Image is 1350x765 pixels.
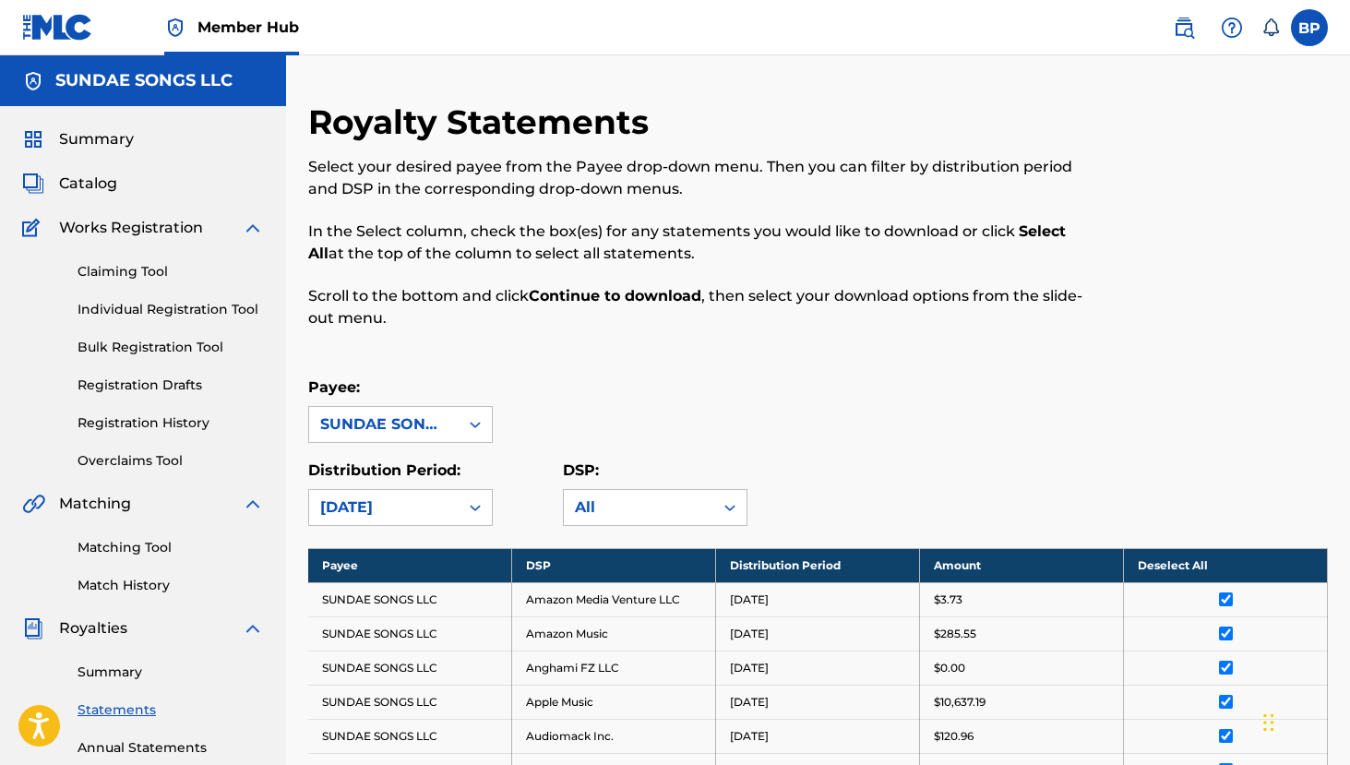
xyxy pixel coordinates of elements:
[59,617,127,639] span: Royalties
[308,156,1093,200] p: Select your desired payee from the Payee drop-down menu. Then you can filter by distribution peri...
[59,128,134,150] span: Summary
[55,70,233,91] h5: SUNDAE SONGS LLC
[512,651,716,685] td: Anghami FZ LLC
[78,262,264,281] a: Claiming Tool
[716,651,920,685] td: [DATE]
[512,582,716,616] td: Amazon Media Venture LLC
[529,287,701,305] strong: Continue to download
[716,685,920,719] td: [DATE]
[242,217,264,239] img: expand
[78,663,264,682] a: Summary
[512,616,716,651] td: Amazon Music
[22,173,117,195] a: CatalogCatalog
[78,576,264,595] a: Match History
[164,17,186,39] img: Top Rightsholder
[1165,9,1202,46] a: Public Search
[1263,695,1274,750] div: Drag
[308,221,1093,265] p: In the Select column, check the box(es) for any statements you would like to download or click at...
[308,582,512,616] td: SUNDAE SONGS LLC
[934,626,976,642] p: $285.55
[1261,18,1280,37] div: Notifications
[563,461,599,479] label: DSP:
[308,651,512,685] td: SUNDAE SONGS LLC
[1258,676,1350,765] iframe: Chat Widget
[78,700,264,720] a: Statements
[934,694,986,711] p: $10,637.19
[716,616,920,651] td: [DATE]
[934,592,962,608] p: $3.73
[78,451,264,471] a: Overclaims Tool
[197,17,299,38] span: Member Hub
[22,617,44,639] img: Royalties
[934,660,965,676] p: $0.00
[1173,17,1195,39] img: search
[716,719,920,753] td: [DATE]
[716,548,920,582] th: Distribution Period
[78,300,264,319] a: Individual Registration Tool
[308,548,512,582] th: Payee
[308,616,512,651] td: SUNDAE SONGS LLC
[1298,505,1350,639] iframe: Resource Center
[59,493,131,515] span: Matching
[78,413,264,433] a: Registration History
[308,285,1093,329] p: Scroll to the bottom and click , then select your download options from the slide-out menu.
[242,493,264,515] img: expand
[22,217,46,239] img: Works Registration
[1221,17,1243,39] img: help
[242,617,264,639] img: expand
[22,173,44,195] img: Catalog
[512,685,716,719] td: Apple Music
[22,493,45,515] img: Matching
[78,376,264,395] a: Registration Drafts
[512,719,716,753] td: Audiomack Inc.
[59,217,203,239] span: Works Registration
[22,128,44,150] img: Summary
[22,70,44,92] img: Accounts
[1291,9,1328,46] div: User Menu
[308,378,360,396] label: Payee:
[320,496,448,519] div: [DATE]
[22,14,93,41] img: MLC Logo
[78,738,264,758] a: Annual Statements
[934,728,974,745] p: $120.96
[308,461,460,479] label: Distribution Period:
[716,582,920,616] td: [DATE]
[59,173,117,195] span: Catalog
[22,128,134,150] a: SummarySummary
[308,102,658,143] h2: Royalty Statements
[78,538,264,557] a: Matching Tool
[512,548,716,582] th: DSP
[1213,9,1250,46] div: Help
[78,338,264,357] a: Bulk Registration Tool
[575,496,702,519] div: All
[1124,548,1328,582] th: Deselect All
[920,548,1124,582] th: Amount
[320,413,448,436] div: SUNDAE SONGS LLC
[308,685,512,719] td: SUNDAE SONGS LLC
[308,719,512,753] td: SUNDAE SONGS LLC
